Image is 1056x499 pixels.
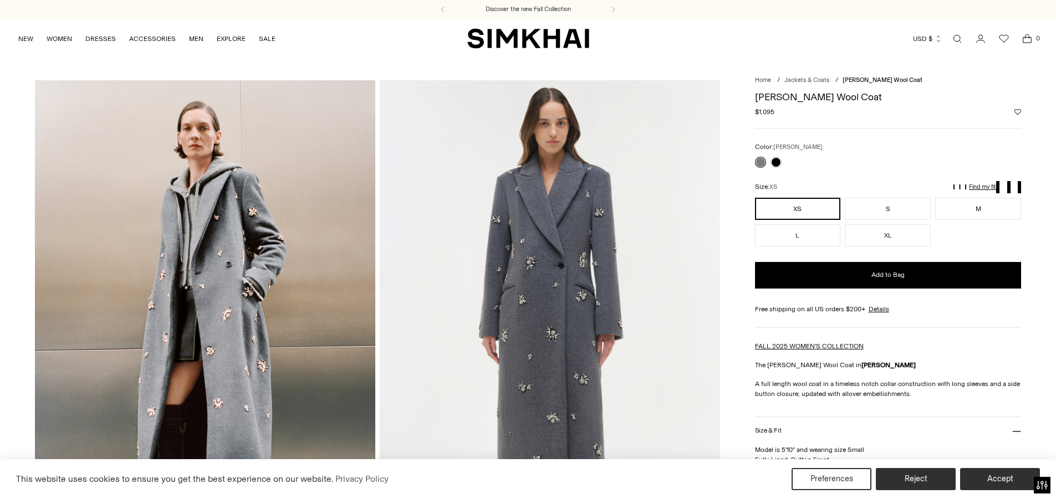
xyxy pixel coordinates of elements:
button: Reject [876,468,956,490]
button: M [935,198,1021,220]
p: Model is 5'10" and wearing size Small Fully Lined, Button Front [755,445,1022,465]
a: Privacy Policy (opens in a new tab) [334,471,390,487]
label: Size: [755,182,777,192]
button: Accept [960,468,1040,490]
span: 0 [1033,33,1043,43]
button: Add to Bag [755,262,1022,289]
div: Free shipping on all US orders $200+ [755,304,1022,314]
span: $1,095 [755,107,774,117]
span: Add to Bag [871,270,905,280]
a: DRESSES [85,27,116,51]
a: MEN [189,27,203,51]
span: [PERSON_NAME] Wool Coat [843,76,922,84]
a: EXPLORE [217,27,246,51]
a: Jackets & Coats [784,76,829,84]
span: [PERSON_NAME] [773,143,823,151]
a: Wishlist [993,28,1015,50]
a: Discover the new Fall Collection [486,5,571,14]
button: Size & Fit [755,417,1022,445]
a: Details [869,304,889,314]
a: Go to the account page [970,28,992,50]
a: SIMKHAI [467,28,589,49]
div: / [835,76,838,85]
a: NEW [18,27,33,51]
h1: [PERSON_NAME] Wool Coat [755,92,1022,102]
button: L [755,224,841,246]
button: Add to Wishlist [1014,109,1021,115]
button: USD $ [913,27,942,51]
span: XS [769,183,777,191]
p: The [PERSON_NAME] Wool Coat in [755,360,1022,370]
h3: Size & Fit [755,427,782,434]
strong: [PERSON_NAME] [861,361,916,369]
a: WOMEN [47,27,72,51]
a: FALL 2025 WOMEN'S COLLECTION [755,342,864,350]
a: Home [755,76,771,84]
div: / [777,76,780,85]
a: Open cart modal [1016,28,1038,50]
span: This website uses cookies to ensure you get the best experience on our website. [16,474,334,484]
button: S [845,198,931,220]
button: XS [755,198,841,220]
nav: breadcrumbs [755,76,1022,85]
p: A full length wool coat in a timeless notch collar construction with long sleeves and a side butt... [755,379,1022,399]
label: Color: [755,142,823,152]
button: Preferences [792,468,871,490]
button: XL [845,224,931,246]
a: Open search modal [946,28,968,50]
a: SALE [259,27,276,51]
a: ACCESSORIES [129,27,176,51]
